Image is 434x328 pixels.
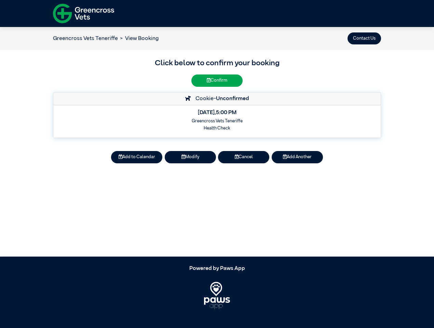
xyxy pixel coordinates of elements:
button: Add Another [272,151,323,163]
img: f-logo [53,2,114,25]
img: PawsApp [204,282,230,309]
button: Confirm [191,74,243,86]
button: Modify [165,151,216,163]
strong: Unconfirmed [216,96,249,101]
button: Contact Us [348,32,381,44]
li: View Booking [118,35,159,43]
h6: Greencross Vets Teneriffe [58,119,376,124]
nav: breadcrumb [53,35,159,43]
h3: Click below to confirm your booking [53,58,381,69]
span: - [214,96,249,101]
span: Cookie [192,96,214,101]
h6: Health Check [58,126,376,131]
h5: [DATE] , 5:00 PM [58,110,376,116]
button: Cancel [218,151,269,163]
a: Greencross Vets Teneriffe [53,36,118,41]
button: Add to Calendar [111,151,162,163]
h5: Powered by Paws App [53,265,381,272]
